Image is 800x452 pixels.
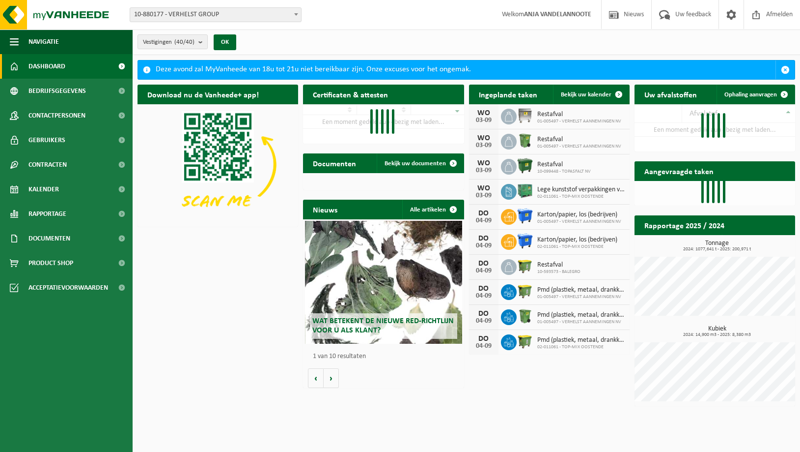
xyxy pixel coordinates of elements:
span: Lege kunststof verpakkingen van olie [537,186,625,194]
span: Acceptatievoorwaarden [28,275,108,300]
span: Pmd (plastiek, metaal, drankkartons) (bedrijven) [537,311,625,319]
span: Product Shop [28,251,73,275]
img: WB-0370-HPE-GN-50 [517,132,533,149]
h2: Rapportage 2025 / 2024 [634,215,734,235]
div: 03-09 [474,192,494,199]
div: Deze avond zal MyVanheede van 18u tot 21u niet bereikbaar zijn. Onze excuses voor het ongemak. [156,60,775,79]
span: 02-011061 - TOP-MIX OOSTENDE [537,194,625,200]
h3: Tonnage [639,240,795,252]
span: 01-005497 - VERHELST AANNEMINGEN NV [537,294,625,300]
span: Bekijk uw kalender [561,91,611,98]
span: Bedrijfsgegevens [28,79,86,103]
p: 1 van 10 resultaten [313,353,459,360]
div: 03-09 [474,117,494,124]
img: WB-0370-HPE-GN-50 [517,308,533,325]
strong: ANJA VANDELANNOOTE [524,11,591,18]
a: Wat betekent de nieuwe RED-richtlijn voor u als klant? [305,221,463,344]
span: 02-011061 - TOP-MIX OOSTENDE [537,344,625,350]
img: WB-1100-HPE-GN-50 [517,333,533,350]
button: Volgende [324,368,339,388]
span: Pmd (plastiek, metaal, drankkartons) (bedrijven) [537,286,625,294]
div: WO [474,109,494,117]
img: WB-1100-HPE-GN-01 [517,157,533,174]
span: Navigatie [28,30,59,54]
span: Vestigingen [143,35,194,50]
span: Gebruikers [28,128,65,152]
div: DO [474,335,494,343]
div: 04-09 [474,242,494,249]
div: 04-09 [474,318,494,325]
span: Wat betekent de nieuwe RED-richtlijn voor u als klant? [312,317,454,334]
span: Rapportage [28,202,66,226]
a: Bekijk uw kalender [553,85,629,104]
div: 03-09 [474,142,494,149]
img: Download de VHEPlus App [138,104,298,225]
img: WB-1100-HPE-BE-01 [517,208,533,224]
count: (40/40) [174,39,194,45]
button: Vestigingen(40/40) [138,34,208,49]
a: Bekijk rapportage [722,235,794,254]
span: Contracten [28,152,67,177]
img: PB-HB-1400-HPE-GN-01 [517,182,533,199]
span: Restafval [537,136,621,144]
h2: Ingeplande taken [469,85,547,104]
div: DO [474,285,494,293]
button: Vorige [308,368,324,388]
h2: Certificaten & attesten [303,85,398,104]
span: Restafval [537,111,621,119]
span: Kalender [28,177,59,202]
img: WB-1100-GAL-GY-02 [517,107,533,124]
img: WB-1100-HPE-GN-50 [517,283,533,300]
button: OK [214,34,236,50]
span: Bekijk uw documenten [385,160,446,167]
span: 10-880177 - VERHELST GROUP [130,8,301,22]
a: Alle artikelen [402,200,463,219]
div: 03-09 [474,167,494,174]
div: 04-09 [474,343,494,350]
span: 10-099448 - TOPASFALT NV [537,169,591,175]
span: Dashboard [28,54,65,79]
span: 01-005497 - VERHELST AANNEMINGEN NV [537,144,621,150]
span: 01-005497 - VERHELST AANNEMINGEN NV [537,319,625,325]
span: 10-880177 - VERHELST GROUP [130,7,302,22]
div: WO [474,134,494,142]
span: Pmd (plastiek, metaal, drankkartons) (bedrijven) [537,336,625,344]
span: Karton/papier, los (bedrijven) [537,236,617,244]
span: 10-593573 - BALEGRO [537,269,580,275]
a: Bekijk uw documenten [377,153,463,173]
span: 01-005497 - VERHELST AANNEMINGEN NV [537,219,621,225]
span: Restafval [537,261,580,269]
span: 02-011061 - TOP-MIX OOSTENDE [537,244,617,250]
img: WB-1100-HPE-BE-01 [517,233,533,249]
h2: Download nu de Vanheede+ app! [138,85,269,104]
div: 04-09 [474,268,494,274]
span: 2024: 14,900 m3 - 2025: 8,380 m3 [639,332,795,337]
span: 2024: 1077,641 t - 2025: 200,971 t [639,247,795,252]
h2: Nieuws [303,200,347,219]
span: Documenten [28,226,70,251]
span: Karton/papier, los (bedrijven) [537,211,621,219]
div: 04-09 [474,217,494,224]
div: DO [474,210,494,217]
h3: Kubiek [639,326,795,337]
div: DO [474,235,494,242]
span: Restafval [537,161,591,169]
div: WO [474,184,494,192]
span: Contactpersonen [28,103,85,128]
img: WB-1100-HPE-GN-50 [517,258,533,274]
div: DO [474,310,494,318]
span: 01-005497 - VERHELST AANNEMINGEN NV [537,119,621,124]
div: WO [474,159,494,167]
div: 04-09 [474,293,494,300]
h2: Documenten [303,153,366,173]
div: DO [474,260,494,268]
